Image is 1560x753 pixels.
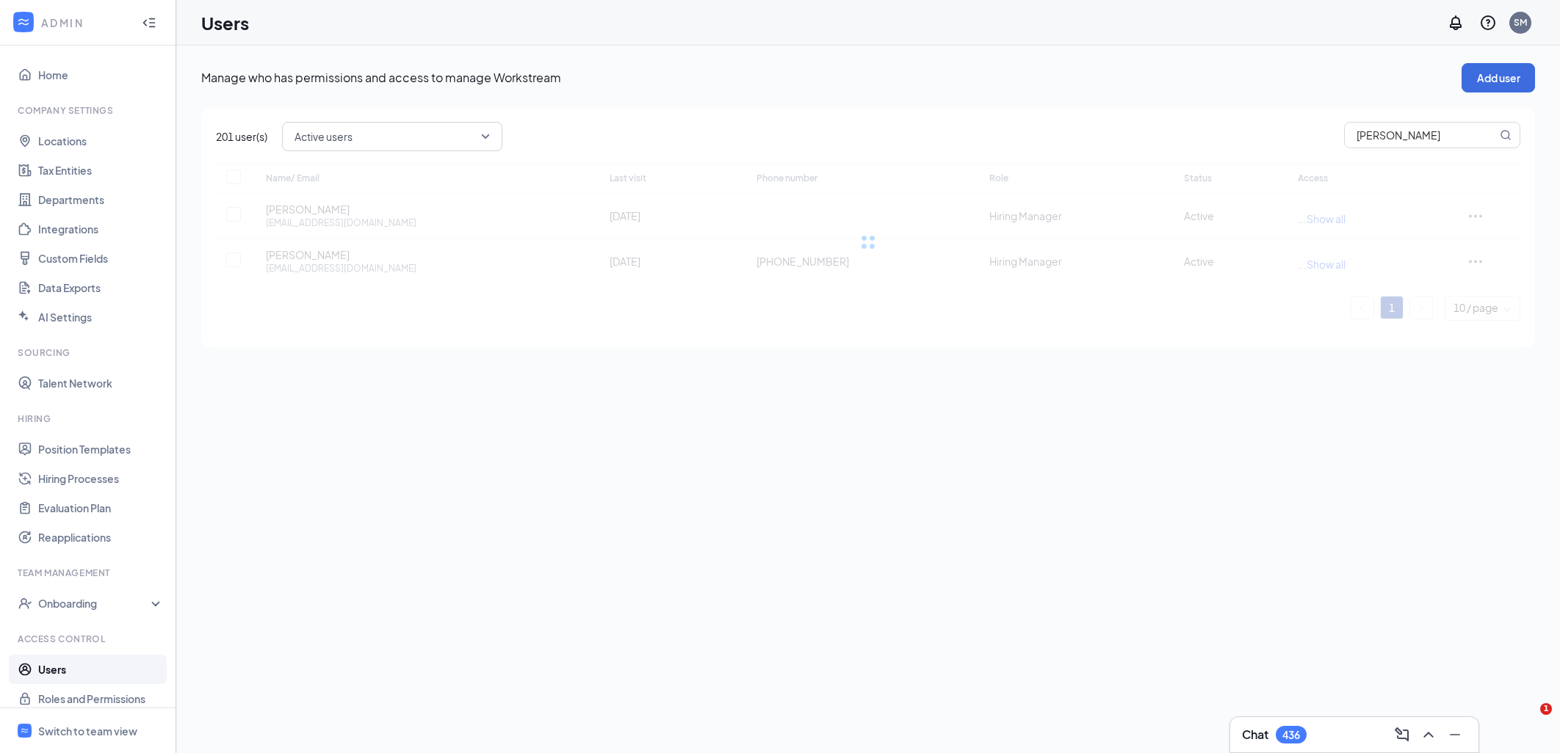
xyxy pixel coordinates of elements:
[38,464,164,493] a: Hiring Processes
[16,15,31,29] svg: WorkstreamLogo
[38,126,164,156] a: Locations
[38,596,151,611] div: Onboarding
[1242,727,1268,743] h3: Chat
[38,523,164,552] a: Reapplications
[1282,729,1300,741] div: 436
[1420,726,1437,743] svg: ChevronUp
[201,10,249,35] h1: Users
[1540,703,1552,715] span: 1
[20,726,29,735] svg: WorkstreamLogo
[201,70,1462,86] p: Manage who has permissions and access to manage Workstream
[1447,14,1465,32] svg: Notifications
[1390,723,1414,746] button: ComposeMessage
[1500,129,1512,141] svg: MagnifyingGlass
[38,156,164,185] a: Tax Entities
[1446,726,1464,743] svg: Minimize
[18,412,161,425] div: Hiring
[18,596,32,611] svg: UserCheck
[1393,726,1411,743] svg: ComposeMessage
[142,15,156,30] svg: Collapse
[18,567,161,579] div: Team Management
[38,434,164,464] a: Position Templates
[1417,723,1440,746] button: ChevronUp
[1345,123,1497,148] input: Search users
[38,302,164,332] a: AI Settings
[38,655,164,684] a: Users
[38,244,164,273] a: Custom Fields
[18,633,161,645] div: Access control
[295,125,353,148] span: Active users
[38,368,164,398] a: Talent Network
[18,104,161,117] div: Company Settings
[38,493,164,523] a: Evaluation Plan
[18,346,161,359] div: Sourcing
[38,273,164,302] a: Data Exports
[38,684,164,713] a: Roles and Permissions
[38,214,164,244] a: Integrations
[38,185,164,214] a: Departments
[38,60,164,90] a: Home
[216,128,267,145] span: 201 user(s)
[1462,63,1535,92] button: Add user
[1479,14,1497,32] svg: QuestionInfo
[1510,703,1545,738] iframe: Intercom live chat
[1514,16,1527,29] div: SM
[38,724,137,738] div: Switch to team view
[41,15,129,30] div: ADMIN
[1443,723,1467,746] button: Minimize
